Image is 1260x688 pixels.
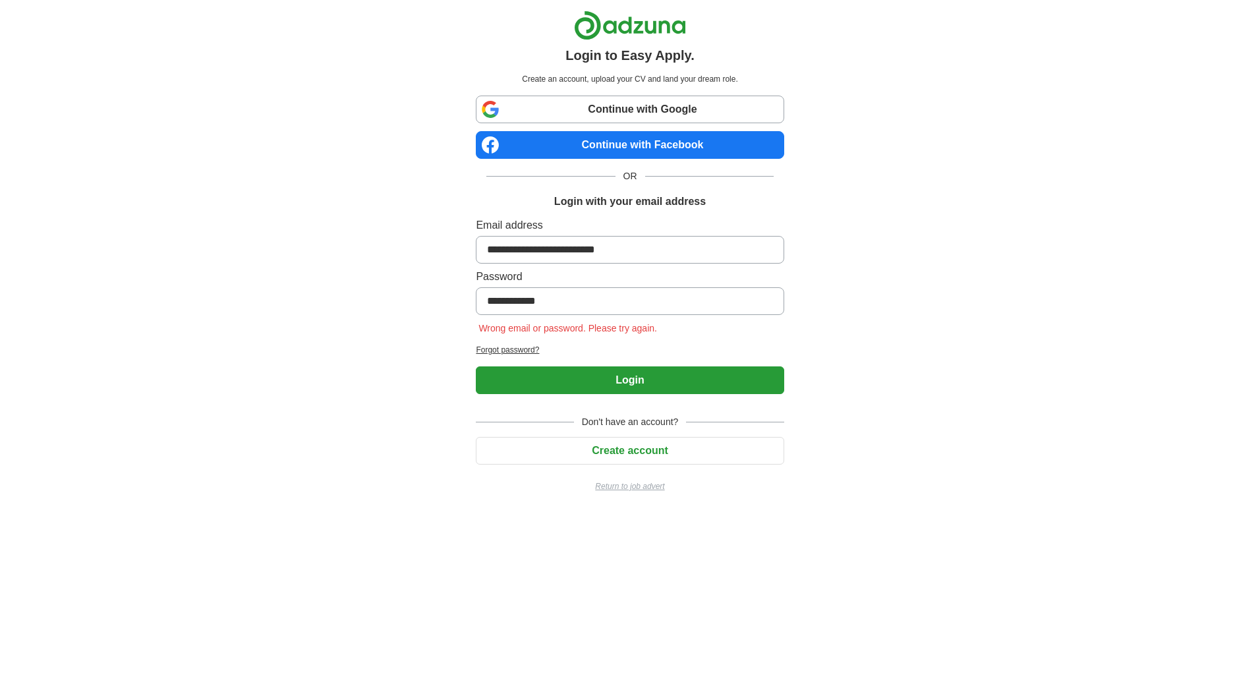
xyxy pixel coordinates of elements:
[554,194,706,210] h1: Login with your email address
[476,323,660,333] span: Wrong email or password. Please try again.
[574,415,687,429] span: Don't have an account?
[476,96,784,123] a: Continue with Google
[476,445,784,456] a: Create account
[476,269,784,285] label: Password
[476,366,784,394] button: Login
[476,131,784,159] a: Continue with Facebook
[476,480,784,492] a: Return to job advert
[476,217,784,233] label: Email address
[476,437,784,465] button: Create account
[476,344,784,356] a: Forgot password?
[565,45,695,65] h1: Login to Easy Apply.
[478,73,781,85] p: Create an account, upload your CV and land your dream role.
[574,11,686,40] img: Adzuna logo
[616,169,645,183] span: OR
